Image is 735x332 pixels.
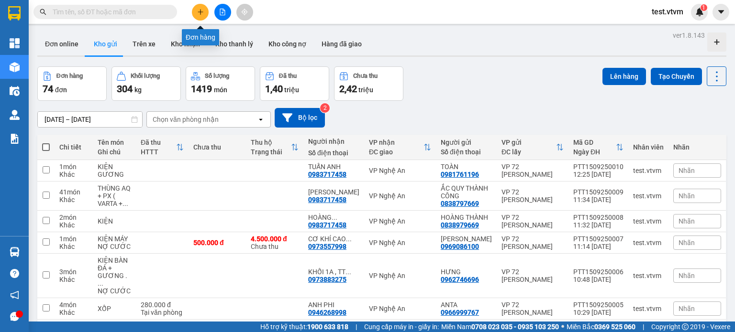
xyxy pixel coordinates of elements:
span: Nhãn [679,239,695,246]
span: món [214,86,227,94]
div: test.vtvm [633,305,664,312]
div: HTTT [141,148,176,156]
div: Tên món [98,139,131,146]
div: VP nhận [369,139,423,146]
div: THÙNG AQ + PX ( VARTA + SOLITE) [98,184,131,207]
div: Ghi chú [98,148,131,156]
span: aim [241,9,248,15]
div: Khác [59,276,88,283]
span: Nhãn [679,192,695,200]
span: ⚪️ [561,325,564,329]
span: | [356,321,357,332]
div: 0983717458 [308,171,346,178]
div: PTT1509250007 [573,235,624,243]
div: 0969086100 [441,243,479,250]
div: Số điện thoại [308,149,359,157]
div: Số điện thoại [441,148,492,156]
input: Tìm tên, số ĐT hoặc mã đơn [53,7,166,17]
div: VP Nghệ An [369,167,431,174]
div: Tạo kho hàng mới [707,32,726,52]
div: ANTA [441,301,492,309]
div: VP 72 [PERSON_NAME] [501,235,564,250]
div: Chi tiết [59,143,88,151]
div: PTT1509250008 [573,214,624,221]
div: KIỆN GƯƠNG [98,163,131,178]
div: 0966999767 [441,309,479,316]
div: test.vtvm [633,192,664,200]
div: Đã thu [279,73,297,79]
div: Khối lượng [131,73,160,79]
span: Miền Bắc [567,321,635,332]
div: test.vtvm [633,167,664,174]
span: ... [345,268,351,276]
div: ĐC giao [369,148,423,156]
div: VP Nghệ An [369,217,431,225]
span: Nhãn [679,305,695,312]
span: Cung cấp máy in - giấy in: [364,321,439,332]
div: VP 72 [PERSON_NAME] [501,214,564,229]
div: PTT1509250005 [573,301,624,309]
div: 0983717458 [308,196,346,203]
span: 2,42 [339,83,357,95]
button: Bộ lọc [275,108,325,128]
div: 0946268998 [308,309,346,316]
img: logo-vxr [8,6,21,21]
span: 1 [702,4,705,11]
span: 1,40 [265,83,283,95]
button: Lên hàng [602,68,646,85]
img: warehouse-icon [10,247,20,257]
div: test.vtvm [633,272,664,279]
div: 41 món [59,188,88,196]
button: aim [236,4,253,21]
div: 0962746696 [441,276,479,283]
div: KIỆN [98,217,131,225]
div: ẮC QUY THÀNH CÔNG [441,184,492,200]
div: test.vtvm [633,239,664,246]
span: Nhãn [679,217,695,225]
div: TRẦN VĂN TÚ [441,235,492,243]
div: Khác [59,243,88,250]
div: HƯNG [441,268,492,276]
div: PTT1509250010 [573,163,624,171]
div: Chưa thu [353,73,378,79]
span: file-add [219,9,226,15]
div: HOÀNG QUANG [308,214,359,221]
div: 11:32 [DATE] [573,221,624,229]
span: ... [346,235,352,243]
span: | [643,321,644,332]
div: 0838797669 [441,200,479,207]
div: 4 món [59,301,88,309]
div: Khác [59,309,88,316]
span: question-circle [10,269,19,278]
div: Chưa thu [193,143,241,151]
div: test.vtvm [633,217,664,225]
div: Ngày ĐH [573,148,616,156]
button: Kho gửi [86,32,125,55]
div: VP Nghệ An [369,272,431,279]
div: CƠ KHÍ CAO HÀ , ĐƯỜNG N2 , NGÃ 3 DIỄN CHÂU [308,235,359,243]
button: Trên xe [125,32,163,55]
div: Chưa thu [251,235,299,250]
div: Người nhận [308,138,359,145]
div: PTT1509250009 [573,188,624,196]
div: 10:48 [DATE] [573,276,624,283]
div: Khác [59,221,88,229]
div: VP Nghệ An [369,192,431,200]
span: 304 [117,83,133,95]
span: triệu [358,86,373,94]
svg: open [257,116,265,123]
div: PTT1509250006 [573,268,624,276]
div: Đã thu [141,139,176,146]
div: TOÀN [441,163,492,171]
span: 74 [43,83,53,95]
img: icon-new-feature [695,8,704,16]
button: Kho công nợ [261,32,314,55]
span: ... [98,279,103,287]
div: 11:14 [DATE] [573,243,624,250]
div: Mã GD [573,139,616,146]
div: VP 72 [PERSON_NAME] [501,163,564,178]
button: Kho thanh lý [208,32,261,55]
span: message [10,312,19,321]
span: ... [332,214,337,221]
span: notification [10,290,19,300]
